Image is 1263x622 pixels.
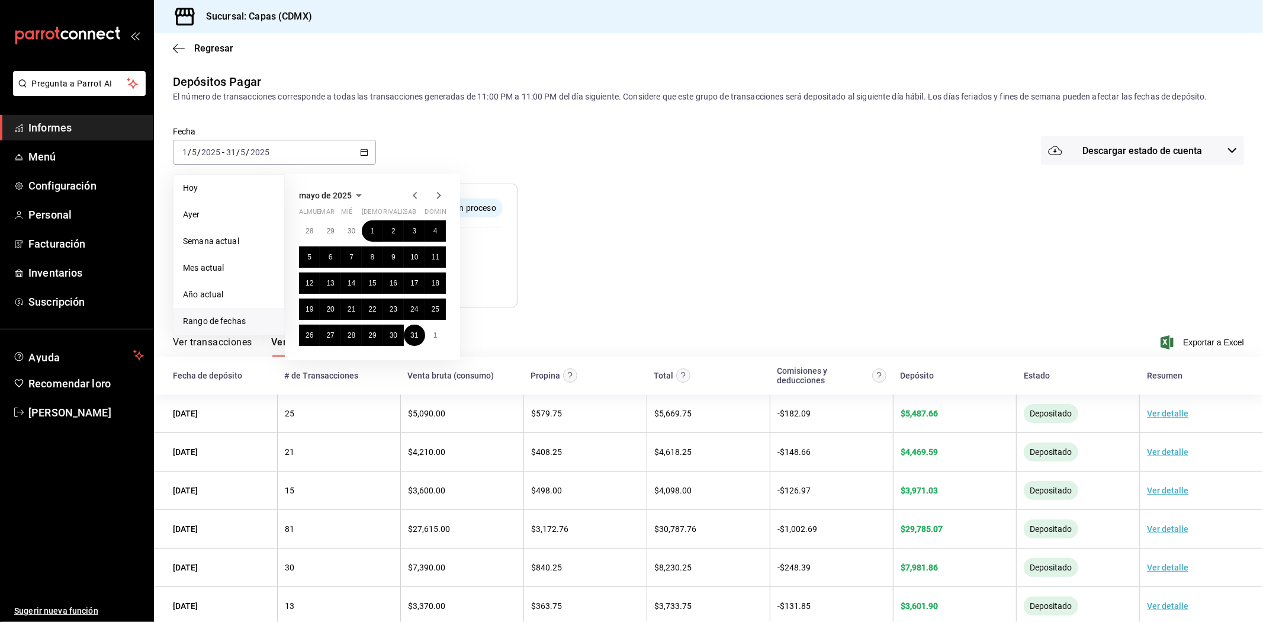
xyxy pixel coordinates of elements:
[413,447,445,457] font: 4,210.00
[299,191,352,200] font: mayo de 2025
[777,447,780,457] font: -
[368,331,376,339] font: 29
[425,208,454,216] font: dominio
[250,148,270,157] input: ----
[130,31,140,40] button: abrir_cajón_menú
[326,227,334,235] abbr: 29 de abril de 2025
[306,227,313,235] abbr: 28 de abril de 2025
[173,448,198,457] font: [DATE]
[368,305,376,313] font: 22
[306,305,313,313] font: 19
[285,602,294,611] font: 13
[348,279,355,287] abbr: 14 de mayo de 2025
[307,253,311,261] font: 5
[383,246,404,268] button: 9 de mayo de 2025
[28,377,111,390] font: Recomendar loro
[1024,597,1078,615] div: El monto ha sido enviado a tu cuenta bancaria. Puede tardar en verso reflejado, según la entidad ...
[425,208,454,220] abbr: domingo
[1147,563,1188,572] font: Ver detalle
[368,279,376,287] font: 15
[432,305,439,313] abbr: 25 de mayo de 2025
[236,148,240,157] font: /
[362,220,383,242] button: 1 de mayo de 2025
[299,208,334,216] font: almuerzo
[320,325,340,346] button: 27 de mayo de 2025
[391,227,396,235] font: 2
[383,208,416,216] font: rivalizar
[173,563,198,573] font: [DATE]
[432,253,439,261] font: 11
[222,148,224,157] font: -
[413,601,445,611] font: 3,370.00
[299,325,320,346] button: 26 de mayo de 2025
[348,331,355,339] font: 28
[777,366,828,385] font: Comisiones y deducciones
[404,220,425,242] button: 3 de mayo de 2025
[306,279,313,287] abbr: 12 de mayo de 2025
[271,336,334,348] font: Ver Depósitos
[8,86,146,98] a: Pregunta a Parrot AI
[28,209,72,221] font: Personal
[410,305,418,313] font: 24
[407,371,494,380] font: Venta bruta (consumo)
[326,305,334,313] abbr: 20 de mayo de 2025
[1024,481,1078,500] div: El monto ha sido enviado a tu cuenta bancaria. Puede tardar en verso reflejado, según la entidad ...
[371,227,375,235] abbr: 1 de mayo de 2025
[320,272,340,294] button: 13 de mayo de 2025
[368,331,376,339] abbr: 29 de mayo de 2025
[173,525,198,534] font: [DATE]
[531,447,536,457] font: $
[433,331,438,339] font: 1
[1030,486,1072,495] font: Depositado
[306,279,313,287] font: 12
[285,448,294,457] font: 21
[433,227,438,235] abbr: 4 de mayo de 2025
[1024,443,1078,461] div: El monto ha sido enviado a tu cuenta bancaria. Puede tardar en verso reflejado, según la entidad ...
[1030,524,1072,534] font: Depositado
[320,220,340,242] button: 29 de abril de 2025
[390,331,397,339] abbr: 30 de mayo de 2025
[306,331,313,339] font: 26
[408,409,413,418] font: $
[341,220,362,242] button: 30 de abril de 2025
[383,208,416,220] abbr: viernes
[536,524,568,534] font: 3,172.76
[780,524,785,534] font: $
[1147,524,1188,534] font: Ver detalle
[173,371,242,380] font: Fecha de depósito
[412,227,416,235] font: 3
[654,371,673,380] font: Total
[341,208,352,220] abbr: miércoles
[659,409,692,418] font: 5,669.75
[206,11,312,22] font: Sucursal: Capas (CDMX)
[777,601,780,611] font: -
[173,43,233,54] button: Regresar
[536,601,562,611] font: 363.75
[785,524,817,534] font: 1,002.69
[320,246,340,268] button: 6 de mayo de 2025
[368,279,376,287] abbr: 15 de mayo de 2025
[341,325,362,346] button: 28 de mayo de 2025
[413,409,445,418] font: 5,090.00
[1147,409,1188,418] font: Ver detalle
[188,148,191,157] font: /
[410,279,418,287] abbr: 17 de mayo de 2025
[1147,371,1182,380] font: Resumen
[432,279,439,287] font: 18
[425,299,446,320] button: 25 de mayo de 2025
[391,253,396,261] abbr: 9 de mayo de 2025
[390,305,397,313] font: 23
[404,208,416,220] abbr: sábado
[362,272,383,294] button: 15 de mayo de 2025
[28,296,85,308] font: Suscripción
[654,447,659,457] font: $
[872,368,886,383] svg: Contempla comisión de ventas y propinas, IVA, cancelaciones y devoluciones.
[1147,447,1188,457] font: Ver detalle
[28,150,56,163] font: Menú
[32,79,113,88] font: Pregunta a Parrot AI
[28,406,111,419] font: [PERSON_NAME]
[341,246,362,268] button: 7 de mayo de 2025
[182,148,188,157] input: --
[285,525,294,534] font: 81
[13,71,146,96] button: Pregunta a Parrot AI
